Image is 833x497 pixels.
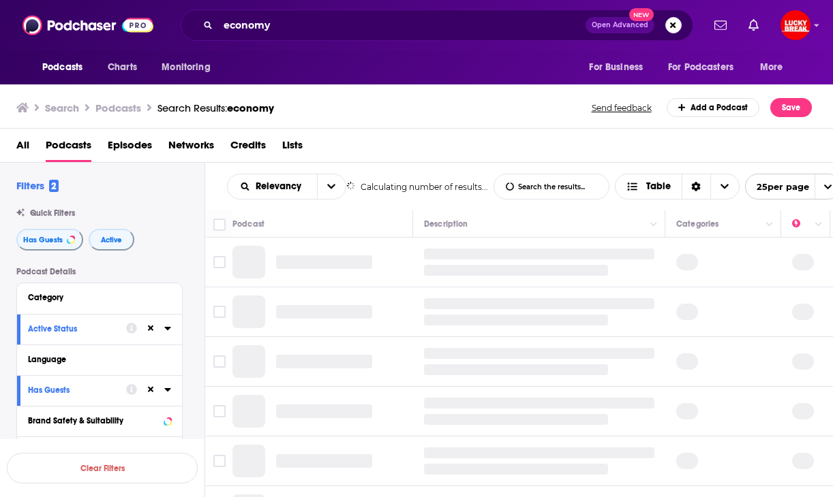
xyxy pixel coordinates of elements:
[629,8,654,21] span: New
[16,134,29,162] a: All
[23,236,63,244] span: Has Guests
[592,22,648,29] span: Open Advanced
[781,10,811,40] button: Show profile menu
[33,54,100,80] button: open menu
[811,217,827,233] button: Column Actions
[646,182,671,191] span: Table
[46,134,91,162] a: Podcasts
[28,412,171,429] button: Brand Safety & Suitability
[28,416,160,426] div: Brand Safety & Suitability
[213,256,226,268] span: Toggle select row
[213,355,226,368] span: Toggle select row
[792,216,811,232] div: Power Score
[228,182,317,191] button: open menu
[346,182,489,192] div: Calculating number of results...
[588,102,656,114] button: Send feedback
[28,355,162,364] div: Language
[101,236,122,244] span: Active
[218,14,586,36] input: Search podcasts, credits, & more...
[28,351,171,368] button: Language
[213,405,226,417] span: Toggle select row
[45,101,79,114] h3: Search
[28,289,171,306] button: Category
[42,58,82,77] span: Podcasts
[213,455,226,467] span: Toggle select row
[168,134,214,162] a: Networks
[95,101,141,114] h3: Podcasts
[667,98,760,117] a: Add a Podcast
[227,174,346,199] h2: Choose List sort
[682,174,710,199] div: Sort Direction
[7,453,198,483] button: Clear Filters
[99,54,145,80] a: Charts
[162,58,210,77] span: Monitoring
[646,217,662,233] button: Column Actions
[743,14,764,37] a: Show notifications dropdown
[28,293,162,302] div: Category
[659,54,753,80] button: open menu
[16,179,59,192] h2: Filters
[157,101,274,114] a: Search Results:economy
[770,98,812,117] button: Save
[709,14,732,37] a: Show notifications dropdown
[230,134,266,162] a: Credits
[227,101,274,114] span: economy
[317,174,346,199] button: open menu
[586,17,654,33] button: Open AdvancedNew
[615,174,740,199] button: Choose View
[28,320,126,337] button: Active Status
[781,10,811,40] img: User Profile
[108,58,137,77] span: Charts
[49,180,59,192] span: 2
[781,10,811,40] span: Logged in as annagregory
[746,176,809,197] span: 25 per page
[28,381,126,398] button: Has Guests
[16,267,183,276] p: Podcast Details
[30,208,75,218] span: Quick Filters
[16,229,83,251] button: Has Guests
[761,217,778,233] button: Column Actions
[579,54,660,80] button: open menu
[256,182,306,191] span: Relevancy
[108,134,152,162] a: Episodes
[22,12,153,38] img: Podchaser - Follow, Share and Rate Podcasts
[89,229,134,251] button: Active
[157,101,274,114] div: Search Results:
[152,54,228,80] button: open menu
[213,306,226,318] span: Toggle select row
[760,58,783,77] span: More
[282,134,303,162] a: Lists
[751,54,800,80] button: open menu
[424,216,468,232] div: Description
[28,324,117,334] div: Active Status
[668,58,733,77] span: For Podcasters
[676,216,718,232] div: Categories
[181,10,693,41] div: Search podcasts, credits, & more...
[589,58,643,77] span: For Business
[28,385,117,395] div: Has Guests
[232,216,264,232] div: Podcast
